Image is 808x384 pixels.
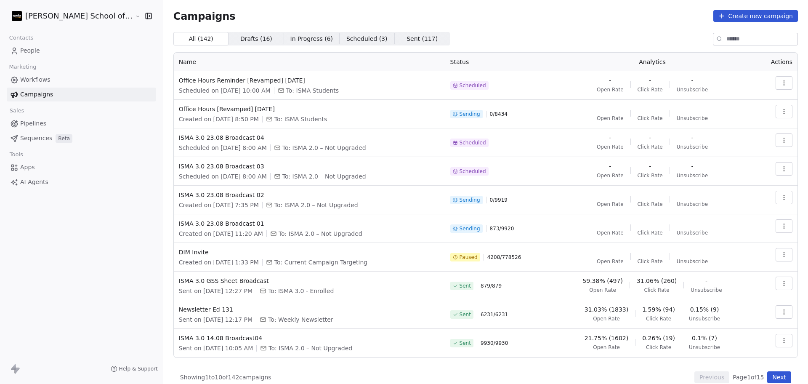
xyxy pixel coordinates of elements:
span: To: ISMA Students [274,115,327,123]
span: Unsubscribe [677,144,708,150]
span: Click Rate [646,344,671,351]
span: 31.06% (260) [637,277,677,285]
span: Created on [DATE] 1:33 PM [179,258,259,267]
th: Status [445,53,550,71]
button: [PERSON_NAME] School of Finance LLP [10,9,129,23]
span: 6231 / 6231 [481,311,508,318]
span: Scheduled on [DATE] 8:00 AM [179,172,267,181]
span: 0.26% (19) [642,334,675,342]
span: To: Weekly Newsletter [268,315,333,324]
span: Open Rate [597,229,624,236]
span: Click Rate [638,115,663,122]
span: 0 / 8434 [490,111,508,117]
span: Click Rate [638,258,663,265]
span: Pipelines [20,119,46,128]
span: - [691,76,693,85]
span: Unsubscribe [677,115,708,122]
span: 31.03% (1833) [585,305,628,314]
span: Click Rate [644,287,669,293]
span: DIM Invite [179,248,440,256]
span: Sending [460,111,480,117]
a: Campaigns [7,88,156,101]
a: Pipelines [7,117,156,131]
span: Campaigns [173,10,236,22]
span: Scheduled [460,139,486,146]
span: - [649,76,651,85]
span: ISMA 3.0 23.08 Broadcast 04 [179,133,440,142]
span: In Progress ( 6 ) [290,35,333,43]
span: - [609,133,611,142]
span: - [705,277,707,285]
span: People [20,46,40,55]
span: Click Rate [638,172,663,179]
span: 21.75% (1602) [585,334,628,342]
span: Open Rate [597,172,624,179]
span: Newsletter Ed 131 [179,305,440,314]
span: - [609,76,611,85]
span: ISMA 3.0 GSS Sheet Broadcast [179,277,440,285]
th: Actions [754,53,797,71]
span: To: ISMA 3.0 - Enrolled [268,287,334,295]
span: Unsubscribe [689,344,720,351]
button: Create new campaign [713,10,798,22]
span: Apps [20,163,35,172]
span: Unsubscribe [677,258,708,265]
span: Scheduled ( 3 ) [346,35,388,43]
a: AI Agents [7,175,156,189]
span: - [609,162,611,171]
span: Drafts ( 16 ) [240,35,272,43]
a: People [7,44,156,58]
span: Sent [460,311,471,318]
span: Sent [460,283,471,289]
img: Zeeshan%20Neck%20Print%20Dark.png [12,11,22,21]
a: Help & Support [111,365,158,372]
span: Open Rate [593,315,620,322]
span: Created on [DATE] 8:50 PM [179,115,259,123]
th: Analytics [550,53,755,71]
span: ISMA 3.0 23.08 Broadcast 03 [179,162,440,171]
span: Open Rate [597,115,624,122]
a: Apps [7,160,156,174]
span: - [649,162,651,171]
span: Open Rate [597,86,624,93]
span: - [649,133,651,142]
span: Paused [460,254,478,261]
span: Scheduled on [DATE] 8:00 AM [179,144,267,152]
span: Click Rate [638,86,663,93]
span: ISMA 3.0 23.08 Broadcast 01 [179,219,440,228]
span: Office Hours [Revamped] [DATE] [179,105,440,113]
span: Sent on [DATE] 12:17 PM [179,315,252,324]
span: Click Rate [638,144,663,150]
span: - [691,133,693,142]
span: 0.1% (7) [692,334,717,342]
span: Contacts [5,32,37,44]
span: 873 / 9920 [490,225,514,232]
span: Open Rate [593,344,620,351]
span: 4208 / 778526 [487,254,521,261]
span: ISMA 3.0 23.08 Broadcast 02 [179,191,440,199]
span: Open Rate [597,144,624,150]
span: Sales [6,104,28,117]
span: Campaigns [20,90,53,99]
span: Unsubscribe [677,172,708,179]
span: To: ISMA 2.0 – Not Upgraded [279,229,362,238]
span: Created on [DATE] 11:20 AM [179,229,263,238]
span: Created on [DATE] 7:35 PM [179,201,259,209]
span: Tools [6,148,27,161]
span: Sending [460,225,480,232]
span: Sent on [DATE] 10:05 AM [179,344,253,352]
span: - [691,162,693,171]
span: To: ISMA Students [286,86,339,95]
span: Open Rate [597,258,624,265]
span: Sequences [20,134,52,143]
span: To: ISMA 2.0 – Not Upgraded [282,172,366,181]
a: Workflows [7,73,156,87]
span: ISMA 3.0 14.08 Broadcast04 [179,334,440,342]
span: 879 / 879 [481,283,502,289]
span: Sent ( 117 ) [407,35,438,43]
span: To: ISMA 2.0 – Not Upgraded [282,144,366,152]
span: Sending [460,197,480,203]
span: Sent on [DATE] 12:27 PM [179,287,252,295]
a: SequencesBeta [7,131,156,145]
button: Previous [694,371,729,383]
